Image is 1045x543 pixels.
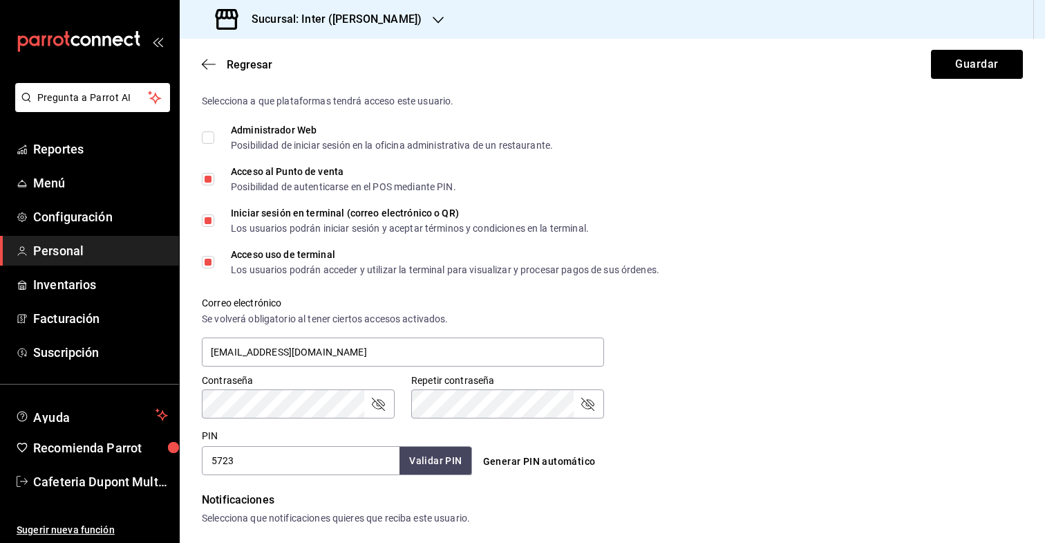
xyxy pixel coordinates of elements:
a: Pregunta a Parrot AI [10,100,170,115]
div: Administrador Web [231,125,553,135]
label: Contraseña [202,376,395,385]
span: Suscripción [33,343,168,362]
button: Generar PIN automático [478,449,601,475]
span: Cafeteria Dupont Multiuser [33,472,168,491]
button: passwordField [370,396,386,412]
div: Notificaciones [202,492,1023,508]
div: Selecciona a que plataformas tendrá acceso este usuario. [202,94,1023,109]
button: Guardar [931,50,1023,79]
h3: Sucursal: Inter ([PERSON_NAME]) [241,11,422,28]
button: Validar PIN [399,447,471,475]
span: Facturación [33,309,168,328]
span: Regresar [227,58,272,71]
span: Menú [33,174,168,192]
label: Repetir contraseña [411,376,604,385]
div: Iniciar sesión en terminal (correo electrónico o QR) [231,208,589,218]
label: PIN [202,431,218,441]
div: Selecciona que notificaciones quieres que reciba este usuario. [202,511,1023,526]
span: Inventarios [33,275,168,294]
div: Posibilidad de iniciar sesión en la oficina administrativa de un restaurante. [231,140,553,150]
button: open_drawer_menu [152,36,163,47]
label: Correo electrónico [202,298,604,308]
div: Acceso al Punto de venta [231,167,456,176]
span: Reportes [33,140,168,158]
div: Acceso uso de terminal [231,250,659,259]
input: 3 a 6 dígitos [202,446,399,475]
button: Pregunta a Parrot AI [15,83,170,112]
div: Posibilidad de autenticarse en el POS mediante PIN. [231,182,456,192]
button: passwordField [579,396,596,412]
button: Regresar [202,58,272,71]
span: Sugerir nueva función [17,523,168,537]
span: Ayuda [33,407,150,423]
span: Recomienda Parrot [33,439,168,457]
span: Configuración [33,208,168,226]
span: Pregunta a Parrot AI [37,91,149,105]
div: Se volverá obligatorio al tener ciertos accesos activados. [202,312,604,326]
span: Personal [33,241,168,260]
div: Los usuarios podrán acceder y utilizar la terminal para visualizar y procesar pagos de sus órdenes. [231,265,659,275]
div: Los usuarios podrán iniciar sesión y aceptar términos y condiciones en la terminal. [231,223,589,233]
